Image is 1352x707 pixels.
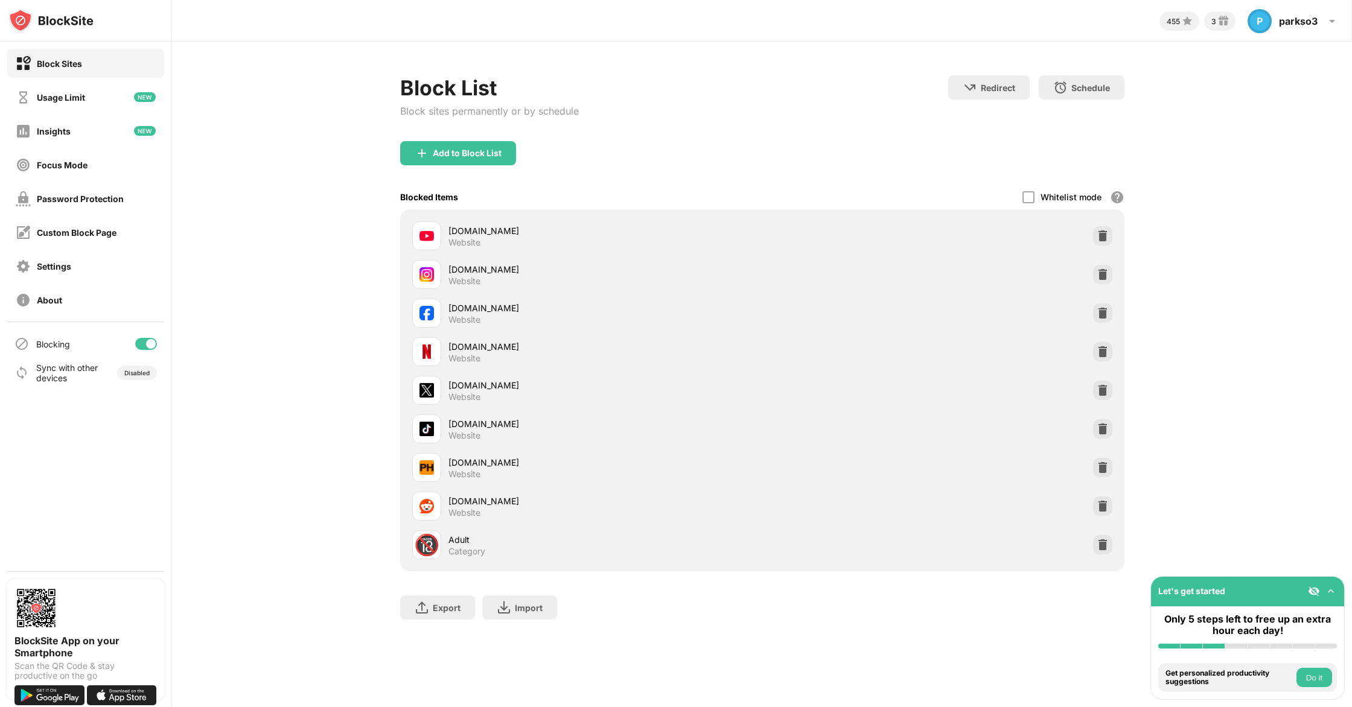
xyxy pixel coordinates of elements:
div: [DOMAIN_NAME] [448,302,762,314]
img: insights-off.svg [16,124,31,139]
img: customize-block-page-off.svg [16,225,31,240]
div: Blocked Items [400,192,458,202]
div: [DOMAIN_NAME] [448,263,762,276]
img: settings-off.svg [16,259,31,274]
div: About [37,295,62,305]
div: Website [448,469,480,480]
div: Redirect [981,83,1015,93]
div: Add to Block List [433,148,502,158]
div: Blocking [36,339,70,349]
img: favicons [419,383,434,398]
div: Disabled [124,369,150,376]
img: download-on-the-app-store.svg [87,685,157,705]
img: new-icon.svg [134,92,156,102]
div: [DOMAIN_NAME] [448,456,762,469]
img: sync-icon.svg [14,366,29,380]
div: Settings [37,261,71,271]
div: [DOMAIN_NAME] [448,224,762,237]
div: Scan the QR Code & stay productive on the go [14,661,157,680]
div: Usage Limit [37,92,85,103]
div: parkso3 [1279,15,1318,27]
img: password-protection-off.svg [16,191,31,206]
img: favicons [419,422,434,436]
div: P [1248,9,1272,33]
div: Website [448,276,480,287]
img: time-usage-off.svg [16,90,31,105]
div: Focus Mode [37,160,88,170]
div: Website [448,430,480,441]
img: favicons [419,229,434,243]
div: Get personalized productivity suggestions [1165,669,1293,686]
img: about-off.svg [16,293,31,308]
img: favicons [419,460,434,475]
img: reward-small.svg [1216,14,1231,28]
img: points-small.svg [1180,14,1194,28]
div: [DOMAIN_NAME] [448,495,762,507]
div: Insights [37,126,71,136]
div: Website [448,392,480,402]
div: [DOMAIN_NAME] [448,379,762,392]
div: Adult [448,533,762,546]
img: favicons [419,499,434,513]
div: Password Protection [37,194,124,204]
img: omni-setup-toggle.svg [1325,585,1337,597]
div: Block Sites [37,59,82,69]
div: 3 [1211,17,1216,26]
div: Category [448,546,485,557]
img: block-on.svg [16,56,31,71]
div: Website [448,507,480,518]
div: Import [515,603,543,613]
div: 🔞 [414,533,439,557]
img: options-page-qr-code.png [14,586,58,630]
img: new-icon.svg [134,126,156,136]
div: [DOMAIN_NAME] [448,417,762,430]
div: Block sites permanently or by schedule [400,105,579,117]
div: Custom Block Page [37,227,116,238]
div: Website [448,237,480,248]
button: Do it [1296,668,1332,687]
div: Export [433,603,461,613]
img: logo-blocksite.svg [8,8,94,33]
img: blocking-icon.svg [14,337,29,351]
div: 455 [1167,17,1180,26]
div: Sync with other devices [36,363,98,383]
div: Schedule [1071,83,1110,93]
img: favicons [419,267,434,282]
div: Website [448,314,480,325]
div: Let's get started [1158,586,1225,596]
div: Only 5 steps left to free up an extra hour each day! [1158,613,1337,636]
img: favicons [419,306,434,320]
div: Website [448,353,480,364]
img: get-it-on-google-play.svg [14,685,84,705]
img: eye-not-visible.svg [1308,585,1320,597]
div: Block List [400,75,579,100]
div: Whitelist mode [1041,192,1102,202]
img: focus-off.svg [16,157,31,173]
img: favicons [419,344,434,359]
div: [DOMAIN_NAME] [448,340,762,353]
div: BlockSite App on your Smartphone [14,635,157,659]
